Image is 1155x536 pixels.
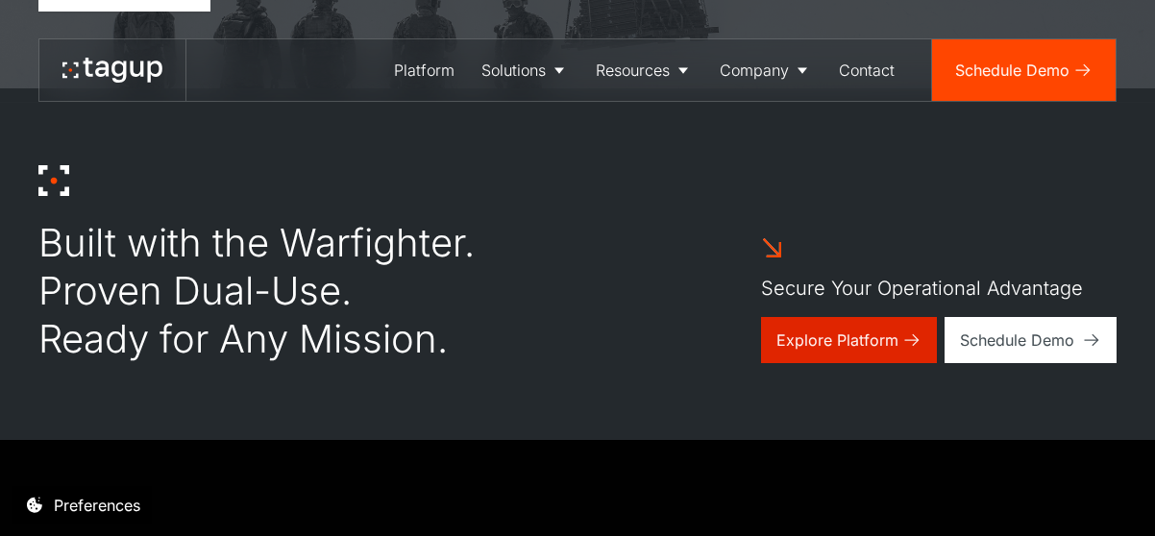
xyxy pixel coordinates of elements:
div: Resources [596,59,670,82]
div: Explore Platform [776,329,898,352]
a: Company [706,39,825,101]
div: Schedule Demo [960,329,1074,352]
div: Preferences [54,494,140,517]
div: Platform [394,59,455,82]
a: Schedule Demo [945,317,1117,363]
p: Secure Your Operational Advantage [761,275,1083,302]
div: Company [720,59,789,82]
div: Built with the Warfighter. Proven Dual-Use. Ready for Any Mission. [38,219,475,363]
div: Solutions [481,59,546,82]
a: Platform [381,39,468,101]
div: Contact [839,59,895,82]
a: Schedule Demo [932,39,1116,101]
a: Explore Platform [761,317,937,363]
a: Contact [825,39,908,101]
div: Schedule Demo [955,59,1069,82]
a: Solutions [468,39,582,101]
a: Resources [582,39,706,101]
